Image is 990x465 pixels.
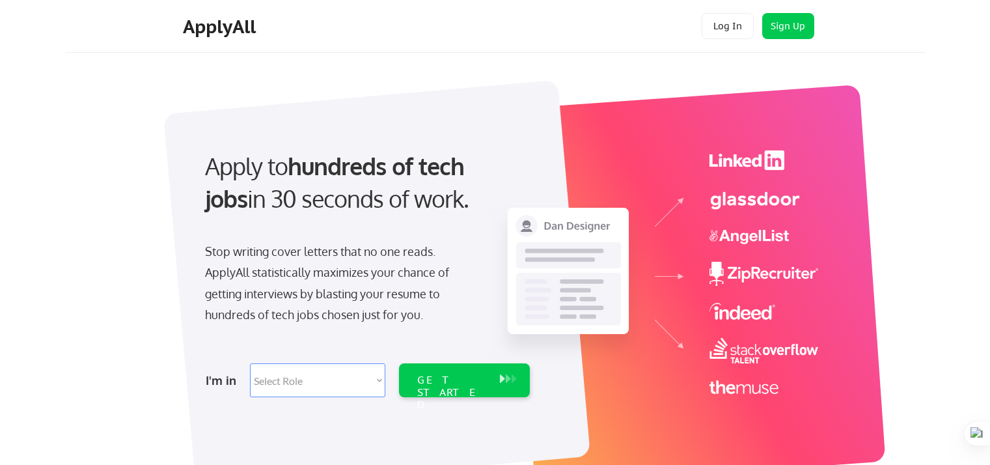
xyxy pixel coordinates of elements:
div: Apply to in 30 seconds of work. [205,150,525,216]
div: Stop writing cover letters that no one reads. ApplyAll statistically maximizes your chance of get... [205,241,473,326]
strong: hundreds of tech jobs [205,151,470,213]
button: Sign Up [762,13,814,39]
div: ApplyAll [183,16,260,38]
div: I'm in [206,370,242,391]
button: Log In [702,13,754,39]
div: GET STARTED [417,374,487,412]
